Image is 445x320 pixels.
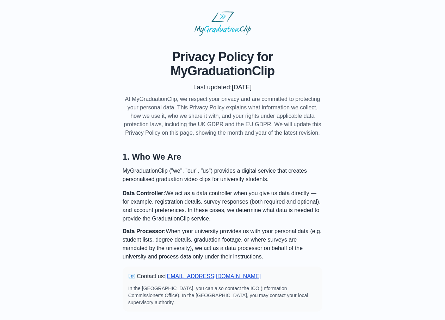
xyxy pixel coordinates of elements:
p: Last updated: [123,82,323,92]
h2: 1. Who We Are [123,151,323,162]
h1: Privacy Policy for MyGraduationClip [123,50,323,78]
p: At MyGraduationClip, we respect your privacy and are committed to protecting your personal data. ... [123,95,323,137]
span: Data Processor: [123,228,166,234]
img: MyGraduationClip [194,11,251,36]
p: We act as a data controller when you give us data directly — for example, registration details, s... [123,189,323,223]
span: [DATE] [232,84,252,91]
p: MyGraduationClip ("we", "our", "us") provides a digital service that creates personalised graduat... [123,167,323,184]
p: 📧 Contact us: [128,272,317,281]
p: When your university provides us with your personal data (e.g. student lists, degree details, gra... [123,227,323,261]
span: Data Controller: [123,190,165,196]
p: In the [GEOGRAPHIC_DATA], you can also contact the ICO (Information Commissioner’s Office). In th... [128,285,317,306]
a: [EMAIL_ADDRESS][DOMAIN_NAME] [165,273,261,279]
